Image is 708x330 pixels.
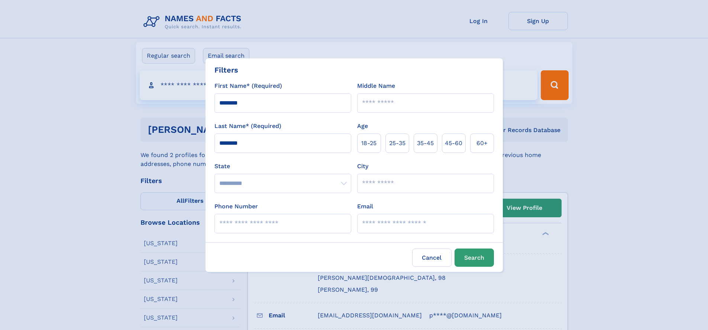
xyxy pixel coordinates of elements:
[476,139,488,148] span: 60+
[417,139,434,148] span: 35‑45
[214,64,238,76] div: Filters
[357,122,368,131] label: Age
[214,202,258,211] label: Phone Number
[357,81,395,90] label: Middle Name
[357,162,368,171] label: City
[214,122,281,131] label: Last Name* (Required)
[412,249,452,267] label: Cancel
[357,202,373,211] label: Email
[389,139,405,148] span: 25‑35
[445,139,462,148] span: 45‑60
[214,162,351,171] label: State
[214,81,282,90] label: First Name* (Required)
[361,139,376,148] span: 18‑25
[455,249,494,267] button: Search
